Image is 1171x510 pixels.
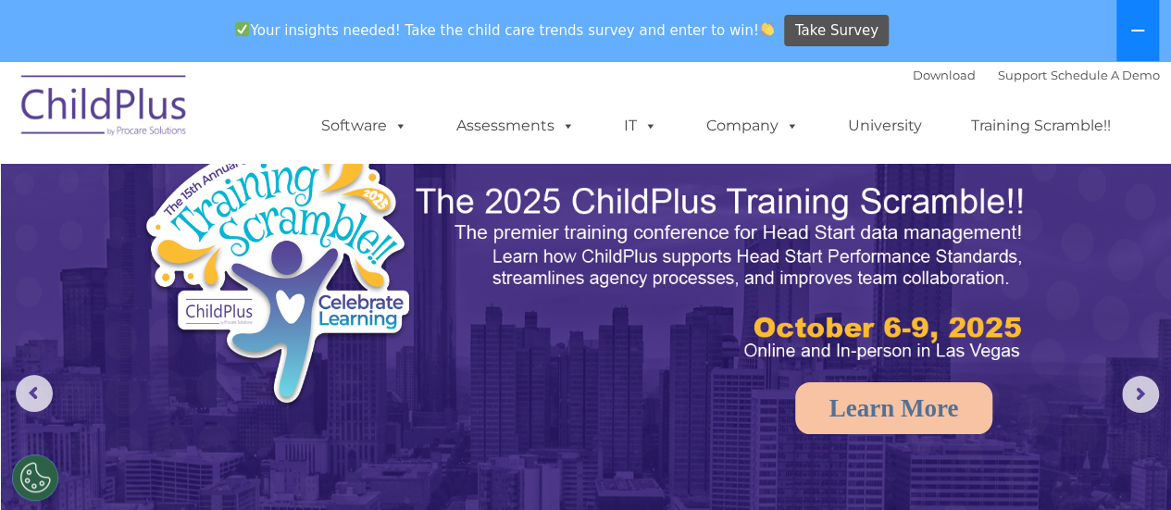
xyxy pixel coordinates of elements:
a: Take Survey [784,15,889,47]
a: University [829,107,941,144]
a: Support [998,68,1047,82]
button: Cookies Settings [12,454,58,501]
a: Schedule A Demo [1051,68,1160,82]
a: Company [688,107,817,144]
img: ChildPlus by Procare Solutions [12,62,197,155]
a: IT [605,107,676,144]
a: Assessments [438,107,593,144]
img: ✅ [235,22,249,36]
img: 👏 [760,22,774,36]
font: | [913,68,1160,82]
span: Take Survey [795,15,878,47]
a: Download [913,68,976,82]
a: Learn More [795,382,993,434]
span: Your insights needed! Take the child care trends survey and enter to win! [228,12,782,48]
a: Software [303,107,426,144]
a: Training Scramble!! [953,107,1129,144]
